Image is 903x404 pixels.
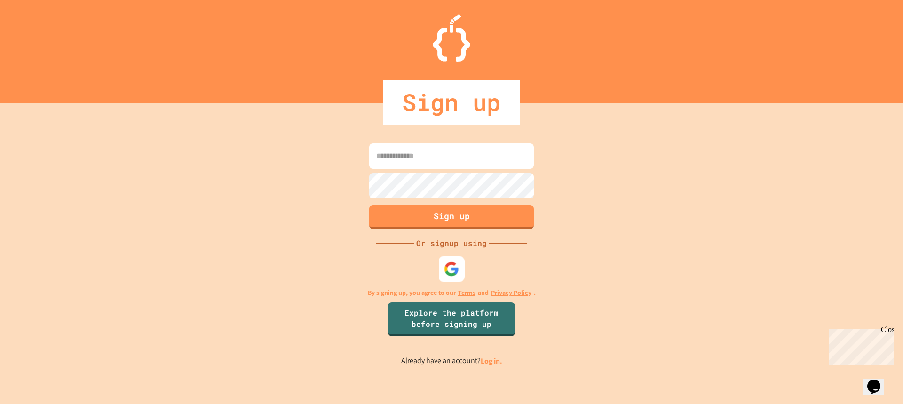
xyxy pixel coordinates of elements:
iframe: chat widget [825,325,894,365]
p: By signing up, you agree to our and . [368,288,536,298]
iframe: chat widget [863,366,894,395]
a: Log in. [481,356,502,366]
div: Chat with us now!Close [4,4,65,60]
a: Explore the platform before signing up [388,302,515,336]
p: Already have an account? [401,355,502,367]
div: Or signup using [414,238,489,249]
div: Sign up [383,80,520,125]
a: Terms [458,288,475,298]
a: Privacy Policy [491,288,531,298]
img: Logo.svg [433,14,470,62]
img: google-icon.svg [444,261,459,277]
button: Sign up [369,205,534,229]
